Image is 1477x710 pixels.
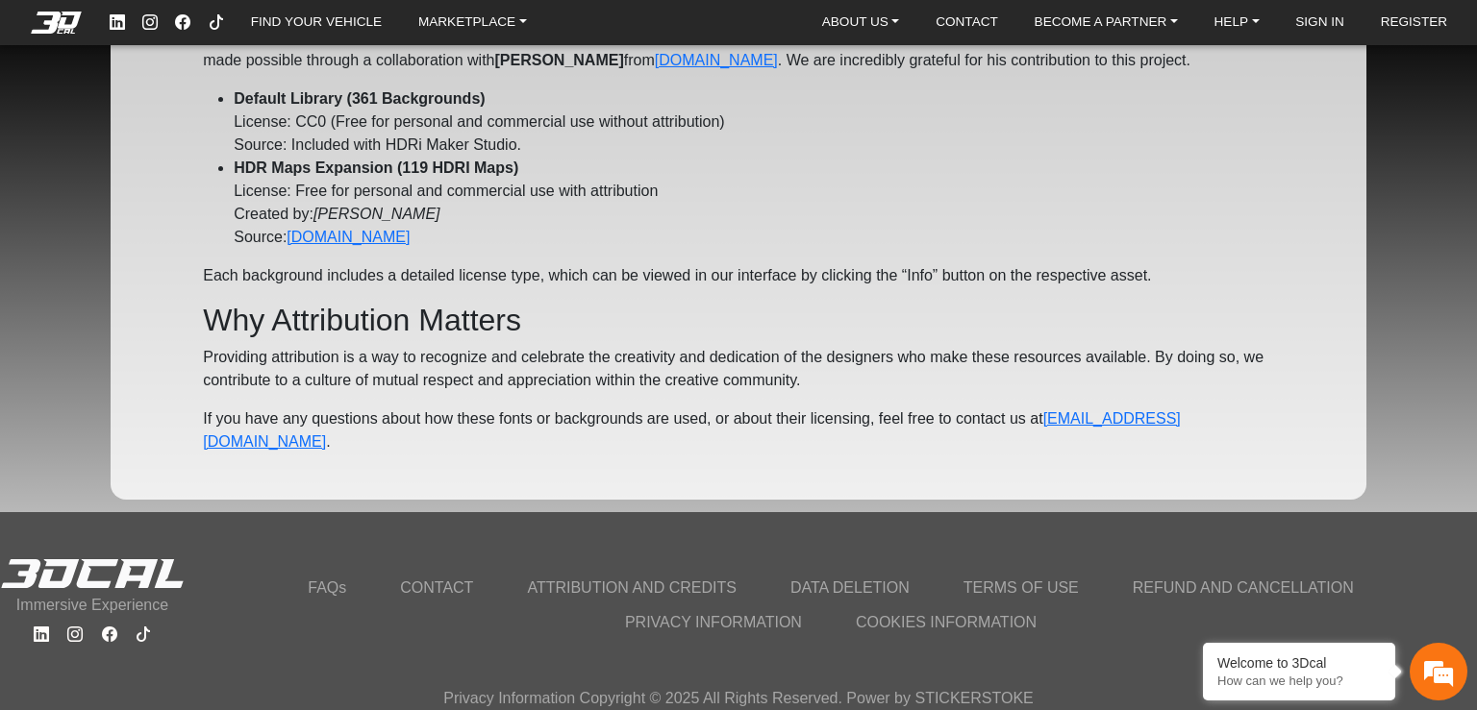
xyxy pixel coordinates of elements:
[844,605,1048,640] a: COOKIES INFORMATION
[779,571,921,605] a: DATA DELETION
[287,229,410,245] a: [DOMAIN_NAME]
[247,534,366,594] div: Articles
[203,410,1181,450] a: [EMAIL_ADDRESS][DOMAIN_NAME]
[613,605,814,640] a: PRIVACY INFORMATION
[315,10,362,56] div: Minimize live chat window
[928,10,1006,37] a: CONTACT
[203,264,1274,287] p: Each background includes a detailed license type, which can be viewed in our interface by clickin...
[515,571,748,605] a: ATTRIBUTION AND CREDITS
[234,157,1274,249] li: License: Free for personal and commercial use with attribution Created by: Source:
[388,571,485,605] a: CONTACT
[234,87,1274,157] li: License: CC0 (Free for personal and commercial use without attribution) Source: Included with HDR...
[1027,10,1186,37] a: BECOME A PARTNER
[10,568,129,581] span: Conversation
[296,571,358,605] a: FAQs
[243,10,389,37] a: FIND YOUR VEHICLE
[203,346,1274,392] p: Providing attribution is a way to recognize and celebrate the creativity and dedication of the de...
[203,407,1274,453] p: If you have any questions about how these fonts or backgrounds are used, or about their licensing...
[1217,655,1381,671] div: Welcome to 3Dcal
[203,303,1274,338] h2: Why Attribution Matters
[112,209,265,392] span: We're online!
[952,571,1090,605] a: TERMS OF USE
[1288,10,1352,37] a: SIGN IN
[411,10,535,37] a: MARKETPLACE
[443,687,1034,710] p: Privacy Information Copyright © 2025 All Rights Reserved. Power by STICKERSTOKE
[234,90,485,107] strong: Default Library (361 Backgrounds)
[1121,571,1365,605] a: REFUND AND CANCELLATION
[1373,10,1456,37] a: REGISTER
[1217,673,1381,688] p: How can we help you?
[814,10,908,37] a: ABOUT US
[10,467,366,534] textarea: Type your message and hit 'Enter'
[234,159,518,176] strong: HDR Maps Expansion (119 HDRI Maps)
[203,26,1274,72] p: Our visualization tool includes a gallery showcasing designs on products using a collection of HD...
[1207,10,1267,37] a: HELP
[313,206,440,222] em: [PERSON_NAME]
[129,534,248,594] div: FAQs
[21,99,50,128] div: Navigation go back
[495,52,624,68] strong: [PERSON_NAME]
[129,101,352,126] div: Chat with us now
[655,52,778,68] a: [DOMAIN_NAME]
